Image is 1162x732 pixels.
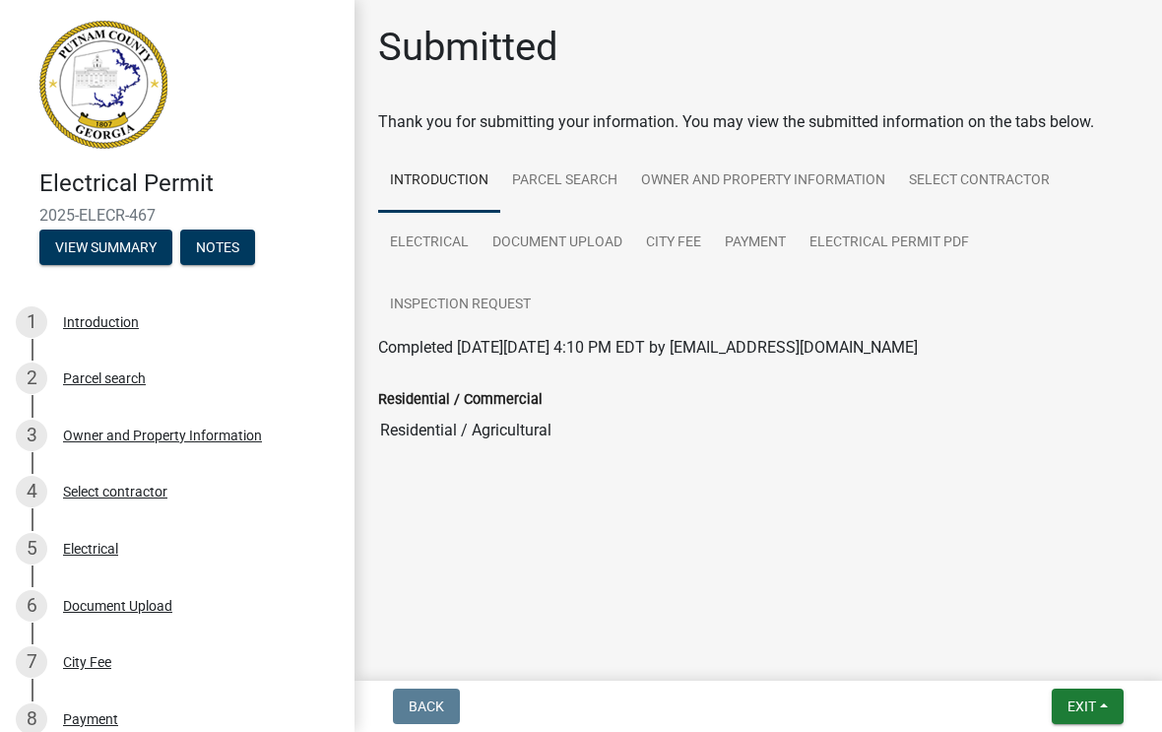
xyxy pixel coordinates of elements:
img: Putnam County, Georgia [39,21,167,149]
div: 5 [16,533,47,565]
button: Exit [1052,689,1124,724]
div: Introduction [63,315,139,329]
a: Payment [713,212,798,275]
div: 4 [16,476,47,507]
span: Completed [DATE][DATE] 4:10 PM EDT by [EMAIL_ADDRESS][DOMAIN_NAME] [378,338,918,357]
wm-modal-confirm: Notes [180,240,255,256]
div: 6 [16,590,47,622]
div: Electrical [63,542,118,556]
h1: Submitted [378,24,558,71]
div: 3 [16,420,47,451]
a: Select contractor [897,150,1062,213]
div: Parcel search [63,371,146,385]
button: View Summary [39,230,172,265]
a: City Fee [634,212,713,275]
div: 2 [16,363,47,394]
a: Electrical Permit PDF [798,212,981,275]
a: Parcel search [500,150,629,213]
a: Owner and Property Information [629,150,897,213]
wm-modal-confirm: Summary [39,240,172,256]
button: Back [393,689,460,724]
a: Electrical [378,212,481,275]
span: 2025-ELECR-467 [39,206,315,225]
h4: Electrical Permit [39,169,339,198]
div: Document Upload [63,599,172,613]
div: Payment [63,712,118,726]
button: Notes [180,230,255,265]
label: Residential / Commercial [378,393,543,407]
span: Back [409,699,444,714]
a: Document Upload [481,212,634,275]
div: Owner and Property Information [63,429,262,442]
a: Introduction [378,150,500,213]
a: Inspection Request [378,274,543,337]
div: 1 [16,306,47,338]
div: Thank you for submitting your information. You may view the submitted information on the tabs below. [378,110,1138,134]
div: Select contractor [63,485,167,499]
div: City Fee [63,655,111,669]
div: 7 [16,646,47,678]
span: Exit [1067,699,1096,714]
